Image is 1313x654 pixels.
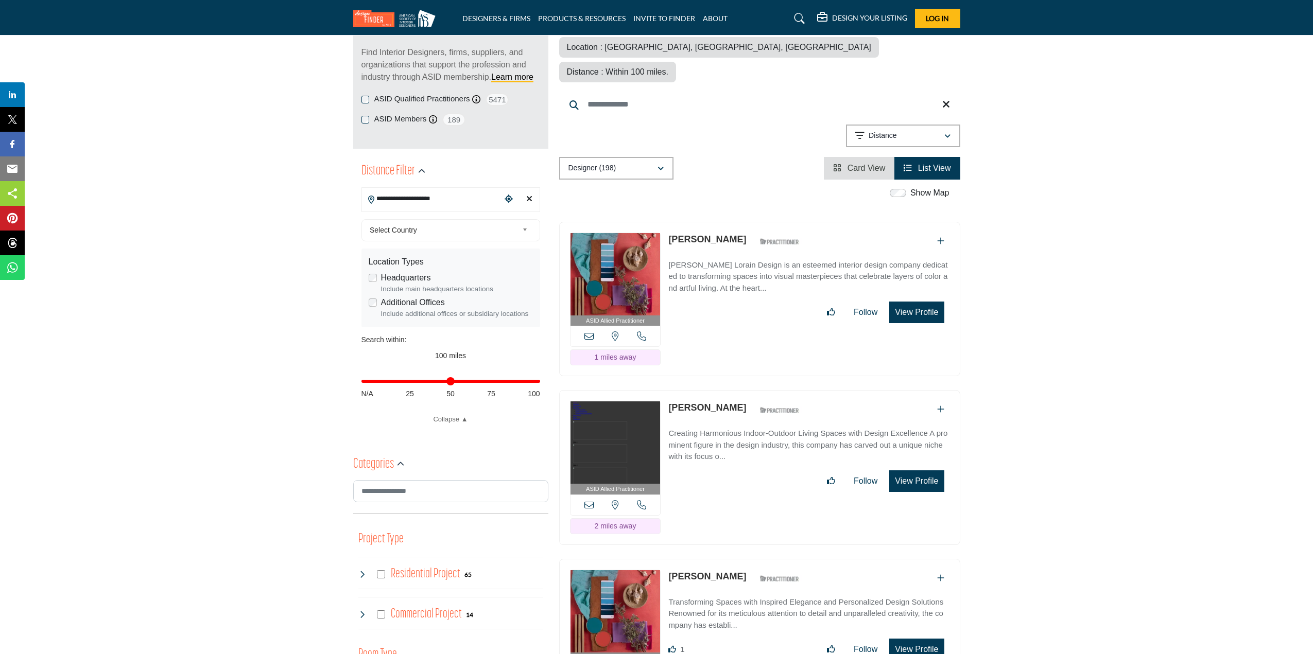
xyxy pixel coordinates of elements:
span: 1 miles away [594,353,636,361]
span: 50 [446,388,455,399]
div: Choose your current location [501,188,516,210]
span: List View [918,164,951,172]
h4: Commercial Project: Involve the design, construction, or renovation of spaces used for business p... [391,605,462,623]
button: Project Type [358,529,404,549]
div: Clear search location [522,188,537,210]
input: Select Residential Project checkbox [377,570,385,578]
button: Follow [847,302,884,323]
p: Nancy Rosa [668,570,746,584]
button: Designer (198) [559,157,673,180]
img: ASID Qualified Practitioners Badge Icon [756,403,802,416]
b: 65 [464,571,472,578]
span: ASID Allied Practitioner [586,316,645,325]
div: Search within: [361,334,540,345]
li: Card View [824,157,894,180]
a: Add To List [937,405,944,414]
button: Like listing [820,471,842,491]
label: Additional Offices [381,296,445,309]
span: Log In [926,14,949,23]
a: Search [784,10,811,27]
input: Search Category [353,480,548,502]
span: 100 miles [435,351,466,360]
input: ASID Qualified Practitioners checkbox [361,96,369,103]
a: Collapse ▲ [361,414,540,425]
div: 14 Results For Commercial Project [466,610,473,619]
button: View Profile [889,302,944,323]
label: ASID Qualified Practitioners [374,93,470,105]
a: Add To List [937,237,944,245]
button: Distance [846,125,960,147]
span: Card View [848,164,886,172]
p: [PERSON_NAME] Lorain Design is an esteemed interior design company dedicated to transforming spac... [668,259,949,294]
p: Joni Wilson [668,401,746,415]
span: 1 [680,645,684,653]
p: Designer (198) [568,163,616,173]
h4: Residential Project: Types of projects range from simple residential renovations to highly comple... [391,565,460,583]
button: Log In [915,9,960,28]
span: Location : [GEOGRAPHIC_DATA], [GEOGRAPHIC_DATA], [GEOGRAPHIC_DATA] [567,43,871,51]
span: 75 [487,388,495,399]
a: [PERSON_NAME] [668,402,746,413]
div: DESIGN YOUR LISTING [817,12,907,25]
p: Creating Harmonious Indoor-Outdoor Living Spaces with Design Excellence A prominent figure in the... [668,428,949,463]
h2: Distance Filter [361,162,415,181]
a: PRODUCTS & RESOURCES [538,14,626,23]
a: Transforming Spaces with Inspired Elegance and Personalized Design Solutions Renowned for its met... [668,590,949,631]
div: 65 Results For Residential Project [464,570,472,579]
i: Like [668,645,676,653]
a: Learn more [491,73,533,81]
a: INVITE TO FINDER [633,14,695,23]
a: View List [904,164,951,172]
button: Follow [847,471,884,491]
img: Penny Lorain [571,233,661,315]
input: Search Keyword [559,92,960,117]
h5: DESIGN YOUR LISTING [832,13,907,23]
img: Site Logo [353,10,441,27]
img: ASID Qualified Practitioners Badge Icon [756,572,802,585]
div: Include additional offices or subsidiary locations [381,309,533,319]
span: N/A [361,388,373,399]
h2: Categories [353,455,394,474]
a: [PERSON_NAME] Lorain Design is an esteemed interior design company dedicated to transforming spac... [668,253,949,294]
input: Select Commercial Project checkbox [377,610,385,618]
span: Distance : Within 100 miles. [567,67,668,76]
span: 2 miles away [594,522,636,530]
input: Search Location [362,189,501,209]
img: ASID Qualified Practitioners Badge Icon [756,235,802,248]
label: ASID Members [374,113,427,125]
div: Include main headquarters locations [381,284,533,294]
label: Show Map [910,187,949,199]
p: Find Interior Designers, firms, suppliers, and organizations that support the profession and indu... [361,46,540,83]
li: List View [894,157,960,180]
a: Creating Harmonious Indoor-Outdoor Living Spaces with Design Excellence A prominent figure in the... [668,421,949,463]
span: ASID Allied Practitioner [586,485,645,493]
a: View Card [833,164,885,172]
button: Like listing [820,302,842,323]
p: Distance [869,131,896,141]
a: ASID Allied Practitioner [571,233,661,326]
span: 100 [528,388,540,399]
img: Joni Wilson [571,401,661,484]
span: 5471 [486,93,509,106]
button: View Profile [889,470,944,492]
p: Transforming Spaces with Inspired Elegance and Personalized Design Solutions Renowned for its met... [668,596,949,631]
a: Add To List [937,574,944,582]
a: ASID Allied Practitioner [571,401,661,494]
input: ASID Members checkbox [361,116,369,123]
span: 189 [442,113,465,126]
a: DESIGNERS & FIRMS [462,14,530,23]
img: Nancy Rosa [571,570,661,652]
a: [PERSON_NAME] [668,234,746,244]
a: ABOUT [703,14,728,23]
div: Location Types [369,256,533,268]
span: 25 [406,388,414,399]
b: 14 [466,611,473,618]
label: Headquarters [381,272,431,284]
a: [PERSON_NAME] [668,571,746,581]
p: Penny Lorain [668,233,746,246]
span: Select Country [370,224,518,236]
